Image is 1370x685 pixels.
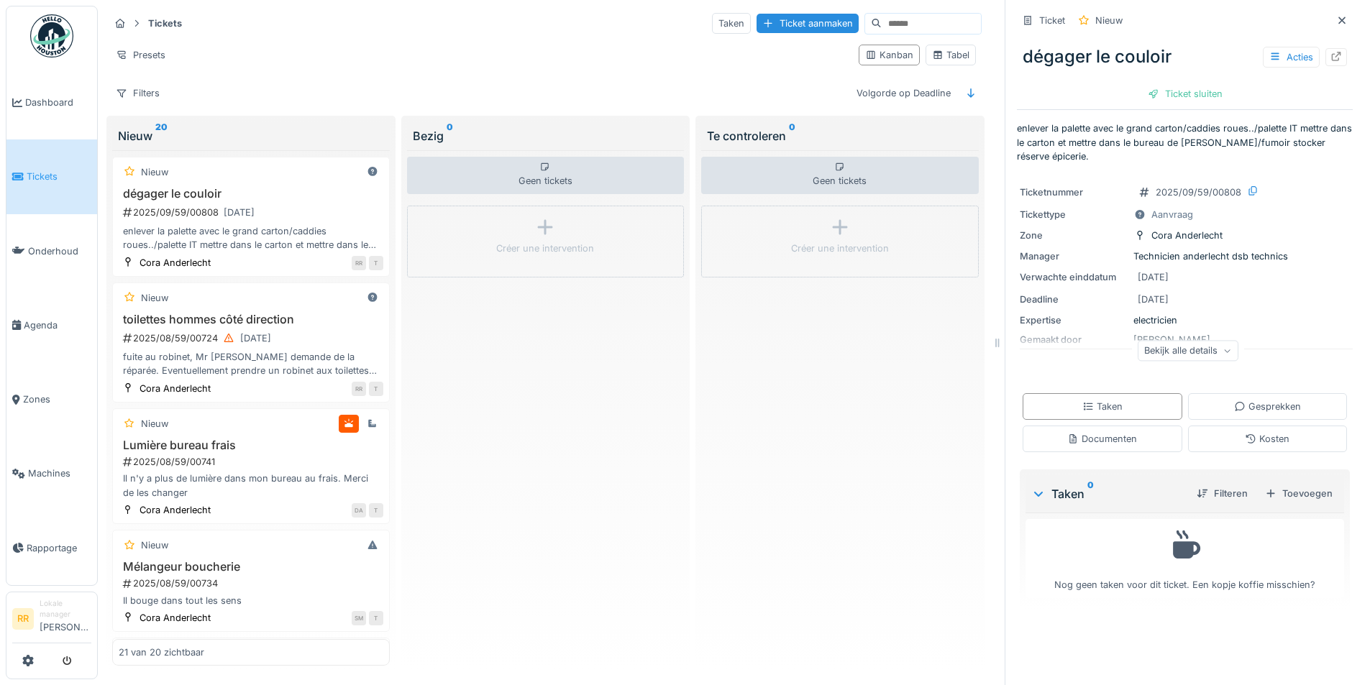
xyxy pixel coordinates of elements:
span: Rapportage [27,541,91,555]
div: Ticket aanmaken [757,14,859,33]
img: Badge_color-CXgf-gQk.svg [30,14,73,58]
a: Dashboard [6,65,97,139]
sup: 0 [447,127,453,144]
li: [PERSON_NAME] [40,598,91,640]
div: Nieuw [118,127,384,144]
div: [DATE] [1138,293,1169,306]
a: Tickets [6,139,97,213]
strong: Tickets [142,17,188,30]
div: 2025/09/59/00808 [122,203,383,221]
div: RR [352,382,366,396]
span: Onderhoud [28,244,91,258]
div: Aanvraag [1151,208,1193,221]
div: Nieuw [1095,14,1123,27]
div: Créer une intervention [496,242,594,255]
div: Nieuw [141,165,168,179]
div: Nieuw [141,291,168,305]
a: RR Lokale manager[PERSON_NAME] [12,598,91,643]
div: Cora Anderlecht [140,503,211,517]
div: Taken [1082,400,1123,413]
div: Cora Anderlecht [1151,229,1223,242]
div: Toevoegen [1259,484,1338,503]
span: Dashboard [25,96,91,109]
div: Expertise [1020,313,1128,327]
div: Acties [1263,47,1320,68]
div: Il bouge dans tout les sens [119,594,383,607]
a: Machines [6,436,97,510]
div: T [369,503,383,518]
div: Te controleren [707,127,973,144]
a: Onderhoud [6,214,97,288]
div: Deadline [1020,293,1128,306]
div: Presets [109,45,172,65]
h3: Lumière bureau frais [119,438,383,452]
div: RR [352,256,366,270]
div: Gesprekken [1234,400,1301,413]
div: electricien [1020,313,1350,327]
div: Cora Anderlecht [140,382,211,395]
div: Créer une intervention [791,242,889,255]
div: Filters [109,83,166,104]
div: 2025/08/59/00741 [122,455,383,469]
div: Nog geen taken voor dit ticket. Een kopje koffie misschien? [1035,525,1335,592]
div: Kanban [865,48,913,62]
h3: toilettes hommes côté direction [119,313,383,326]
div: Documenten [1067,432,1137,446]
span: Zones [23,392,91,406]
div: T [369,256,383,270]
div: 2025/08/59/00734 [122,576,383,590]
div: Nieuw [141,417,168,431]
div: Zone [1020,229,1128,242]
div: enlever la palette avec le grand carton/caddies roues../palette IT mettre dans le carton et mettr... [119,224,383,252]
div: Geen tickets [701,157,979,194]
div: Bekijk alle details [1138,340,1238,361]
sup: 0 [1087,485,1094,502]
div: fuite au robinet, Mr [PERSON_NAME] demande de la réparée. Eventuellement prendre un robinet aux t... [119,350,383,377]
div: [DATE] [1138,270,1169,284]
div: T [369,382,383,396]
div: 2025/09/59/00808 [1156,185,1241,199]
div: Tickettype [1020,208,1128,221]
h3: dégager le couloir [119,187,383,201]
a: Rapportage [6,511,97,585]
sup: 0 [789,127,795,144]
p: enlever la palette avec le grand carton/caddies roues../palette IT mettre dans le carton et mettr... [1017,121,1353,163]
div: Technicien anderlecht dsb technics [1020,249,1350,263]
div: Nieuw [141,538,168,552]
sup: 20 [155,127,168,144]
div: Volgorde op Deadline [850,83,957,104]
div: dégager le couloir [1017,38,1353,75]
div: Bezig [413,127,679,144]
div: Taken [1031,485,1185,502]
div: 2025/08/59/00724 [122,329,383,347]
div: Tabel [932,48,969,62]
div: Cora Anderlecht [140,256,211,270]
div: SM [352,611,366,625]
div: Filteren [1191,484,1253,503]
a: Zones [6,362,97,436]
div: Manager [1020,249,1128,263]
span: Machines [28,466,91,480]
div: Verwachte einddatum [1020,270,1128,284]
div: Ticketnummer [1020,185,1128,199]
div: DA [352,503,366,518]
div: Lokale manager [40,598,91,620]
div: Ticket [1039,14,1065,27]
li: RR [12,608,34,630]
span: Tickets [27,170,91,183]
div: Il n'y a plus de lumière dans mon bureau au frais. Merci de les changer [119,472,383,499]
div: [DATE] [224,206,255,219]
div: 21 van 20 zichtbaar [119,645,204,659]
a: Agenda [6,288,97,362]
h3: Mélangeur boucherie [119,560,383,574]
div: [DATE] [240,331,271,345]
div: Taken [712,13,751,34]
span: Agenda [24,318,91,332]
div: Geen tickets [407,157,685,194]
div: Kosten [1245,432,1289,446]
div: Cora Anderlecht [140,611,211,625]
div: Ticket sluiten [1142,84,1228,104]
div: T [369,611,383,625]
